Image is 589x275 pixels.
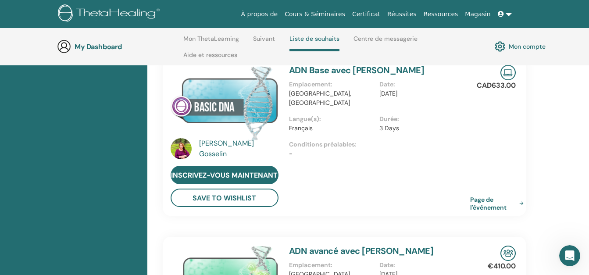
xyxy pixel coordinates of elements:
[289,64,425,76] a: ADN Base avec [PERSON_NAME]
[500,65,516,80] img: Live Online Seminar
[289,35,339,51] a: Liste de souhaits
[379,80,465,89] p: Date :
[199,138,280,159] a: [PERSON_NAME] Gosselin
[379,114,465,124] p: Durée :
[289,114,375,124] p: Langue(s) :
[384,6,420,22] a: Réussites
[171,171,278,180] span: Inscrivez-vous maintenant
[57,39,71,54] img: generic-user-icon.jpg
[420,6,462,22] a: Ressources
[495,39,546,54] a: Mon compte
[171,166,278,184] a: Inscrivez-vous maintenant
[289,124,375,133] p: Français
[289,80,375,89] p: Emplacement :
[353,35,418,49] a: Centre de messagerie
[379,124,465,133] p: 3 Days
[289,149,470,158] p: -
[289,140,470,149] p: Conditions préalables :
[477,80,516,91] p: CAD633.00
[379,261,465,270] p: Date :
[495,39,505,54] img: cog.svg
[238,6,282,22] a: À propos de
[289,245,434,257] a: ADN avancé avec [PERSON_NAME]
[281,6,349,22] a: Cours & Séminaires
[289,89,375,107] p: [GEOGRAPHIC_DATA], [GEOGRAPHIC_DATA]
[253,35,275,49] a: Suivant
[171,65,278,141] img: ADN Base
[488,261,516,271] p: €410.00
[461,6,494,22] a: Magasin
[349,6,384,22] a: Certificat
[379,89,465,98] p: [DATE]
[171,189,278,207] button: Save to WishList
[171,138,192,159] img: default.jpg
[289,261,375,270] p: Emplacement :
[183,51,237,65] a: Aide et ressources
[183,35,239,49] a: Mon ThetaLearning
[500,246,516,261] img: In-Person Seminar
[470,196,527,211] a: Page de l'événement
[559,245,580,266] iframe: Intercom live chat
[75,43,162,51] h3: My Dashboard
[58,4,163,24] img: logo.png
